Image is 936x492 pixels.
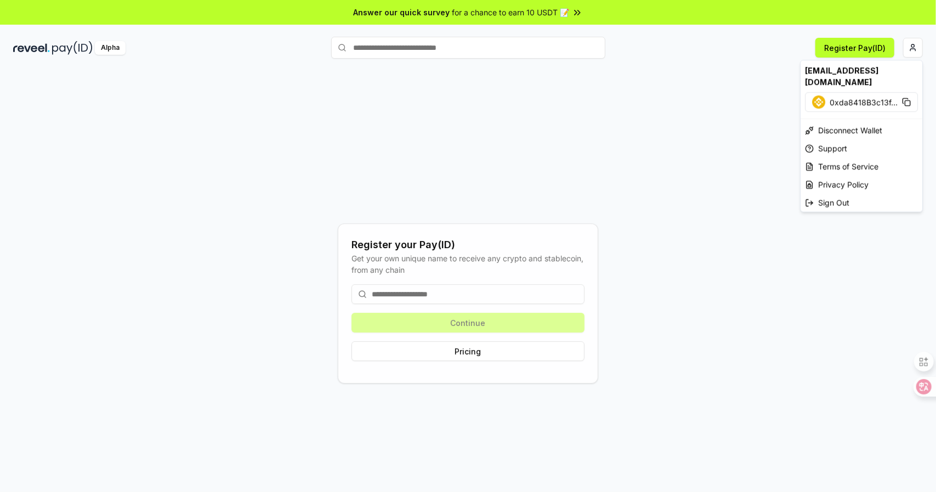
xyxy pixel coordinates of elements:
[801,157,922,175] a: Terms of Service
[801,60,922,92] div: [EMAIL_ADDRESS][DOMAIN_NAME]
[812,95,825,108] img: BNB Smart Chain
[801,193,922,211] div: Sign Out
[801,121,922,139] div: Disconnect Wallet
[830,96,898,108] span: 0xda8418B3c13f ...
[801,139,922,157] a: Support
[801,175,922,193] a: Privacy Policy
